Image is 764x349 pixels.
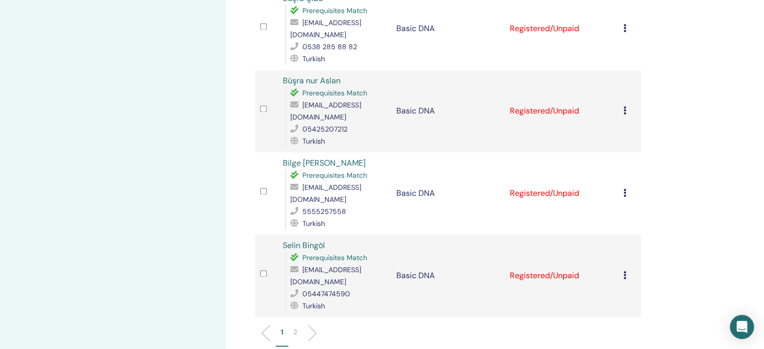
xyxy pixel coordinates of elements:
[281,327,283,337] p: 1
[290,183,361,204] span: [EMAIL_ADDRESS][DOMAIN_NAME]
[302,219,325,228] span: Turkish
[302,54,325,63] span: Turkish
[302,42,357,51] span: 0538 285 88 82
[302,171,367,180] span: Prerequisites Match
[283,158,366,168] a: Bilge [PERSON_NAME]
[302,253,367,262] span: Prerequisites Match
[302,6,367,15] span: Prerequisites Match
[293,327,297,337] p: 2
[391,152,505,235] td: Basic DNA
[283,240,325,251] a: Selin Bingöl
[290,100,361,122] span: [EMAIL_ADDRESS][DOMAIN_NAME]
[730,315,754,339] div: Open Intercom Messenger
[290,18,361,39] span: [EMAIL_ADDRESS][DOMAIN_NAME]
[391,235,505,317] td: Basic DNA
[391,70,505,152] td: Basic DNA
[283,75,341,86] a: Büşra nur Aslan
[302,125,348,134] span: 05425207212
[302,289,350,298] span: 05447474590
[302,88,367,97] span: Prerequisites Match
[302,137,325,146] span: Turkish
[302,301,325,310] span: Turkish
[290,265,361,286] span: [EMAIL_ADDRESS][DOMAIN_NAME]
[302,207,346,216] span: 5555257558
